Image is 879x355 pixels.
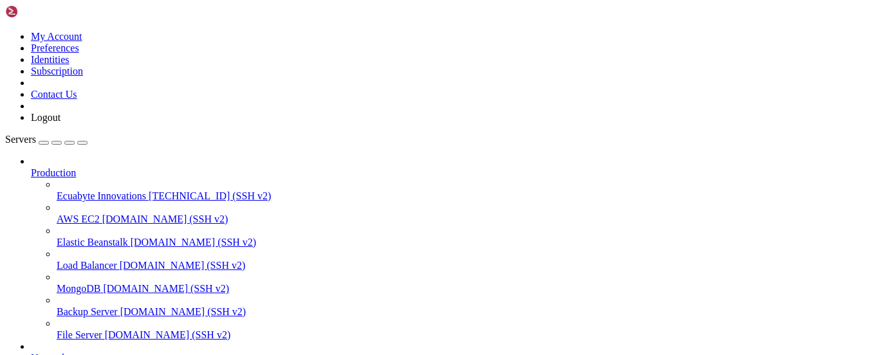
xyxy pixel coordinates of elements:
[57,190,146,201] span: Ecuabyte Innovations
[57,283,100,294] span: MongoDB
[5,134,36,145] span: Servers
[5,5,79,18] img: Shellngn
[57,214,100,224] span: AWS EC2
[57,179,874,202] li: Ecuabyte Innovations [TECHNICAL_ID] (SSH v2)
[120,260,246,271] span: [DOMAIN_NAME] (SSH v2)
[57,237,128,248] span: Elastic Beanstalk
[31,54,69,65] a: Identities
[57,190,874,202] a: Ecuabyte Innovations [TECHNICAL_ID] (SSH v2)
[57,295,874,318] li: Backup Server [DOMAIN_NAME] (SSH v2)
[149,190,271,201] span: [TECHNICAL_ID] (SSH v2)
[57,260,874,271] a: Load Balancer [DOMAIN_NAME] (SSH v2)
[31,167,874,179] a: Production
[57,306,874,318] a: Backup Server [DOMAIN_NAME] (SSH v2)
[105,329,231,340] span: [DOMAIN_NAME] (SSH v2)
[57,260,117,271] span: Load Balancer
[31,89,77,100] a: Contact Us
[120,306,246,317] span: [DOMAIN_NAME] (SSH v2)
[57,318,874,341] li: File Server [DOMAIN_NAME] (SSH v2)
[57,225,874,248] li: Elastic Beanstalk [DOMAIN_NAME] (SSH v2)
[57,237,874,248] a: Elastic Beanstalk [DOMAIN_NAME] (SSH v2)
[57,202,874,225] li: AWS EC2 [DOMAIN_NAME] (SSH v2)
[57,329,102,340] span: File Server
[102,214,228,224] span: [DOMAIN_NAME] (SSH v2)
[57,214,874,225] a: AWS EC2 [DOMAIN_NAME] (SSH v2)
[31,156,874,341] li: Production
[57,283,874,295] a: MongoDB [DOMAIN_NAME] (SSH v2)
[57,306,118,317] span: Backup Server
[5,134,88,145] a: Servers
[31,66,83,77] a: Subscription
[31,42,79,53] a: Preferences
[31,31,82,42] a: My Account
[103,283,229,294] span: [DOMAIN_NAME] (SSH v2)
[57,329,874,341] a: File Server [DOMAIN_NAME] (SSH v2)
[31,167,76,178] span: Production
[57,248,874,271] li: Load Balancer [DOMAIN_NAME] (SSH v2)
[131,237,257,248] span: [DOMAIN_NAME] (SSH v2)
[31,112,60,123] a: Logout
[57,271,874,295] li: MongoDB [DOMAIN_NAME] (SSH v2)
